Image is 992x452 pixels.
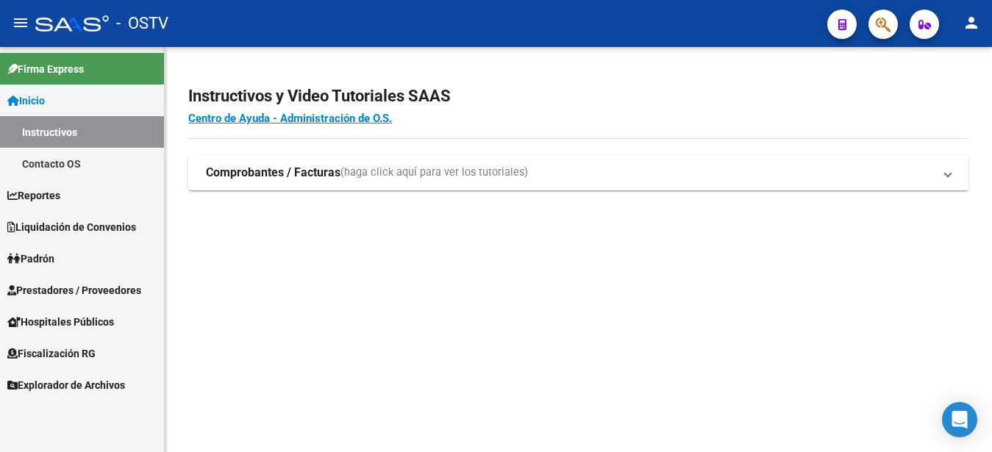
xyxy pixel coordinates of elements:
[206,165,340,181] strong: Comprobantes / Facturas
[116,7,168,40] span: - OSTV
[12,14,29,32] mat-icon: menu
[7,251,54,267] span: Padrón
[942,402,977,437] div: Open Intercom Messenger
[963,14,980,32] mat-icon: person
[7,345,96,362] span: Fiscalización RG
[7,219,136,235] span: Liquidación de Convenios
[7,282,141,298] span: Prestadores / Proveedores
[7,187,60,204] span: Reportes
[7,61,84,77] span: Firma Express
[340,165,528,181] span: (haga click aquí para ver los tutoriales)
[7,314,114,330] span: Hospitales Públicos
[7,93,45,109] span: Inicio
[7,377,125,393] span: Explorador de Archivos
[188,112,392,125] a: Centro de Ayuda - Administración de O.S.
[188,155,968,190] mat-expansion-panel-header: Comprobantes / Facturas(haga click aquí para ver los tutoriales)
[188,82,968,110] h2: Instructivos y Video Tutoriales SAAS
